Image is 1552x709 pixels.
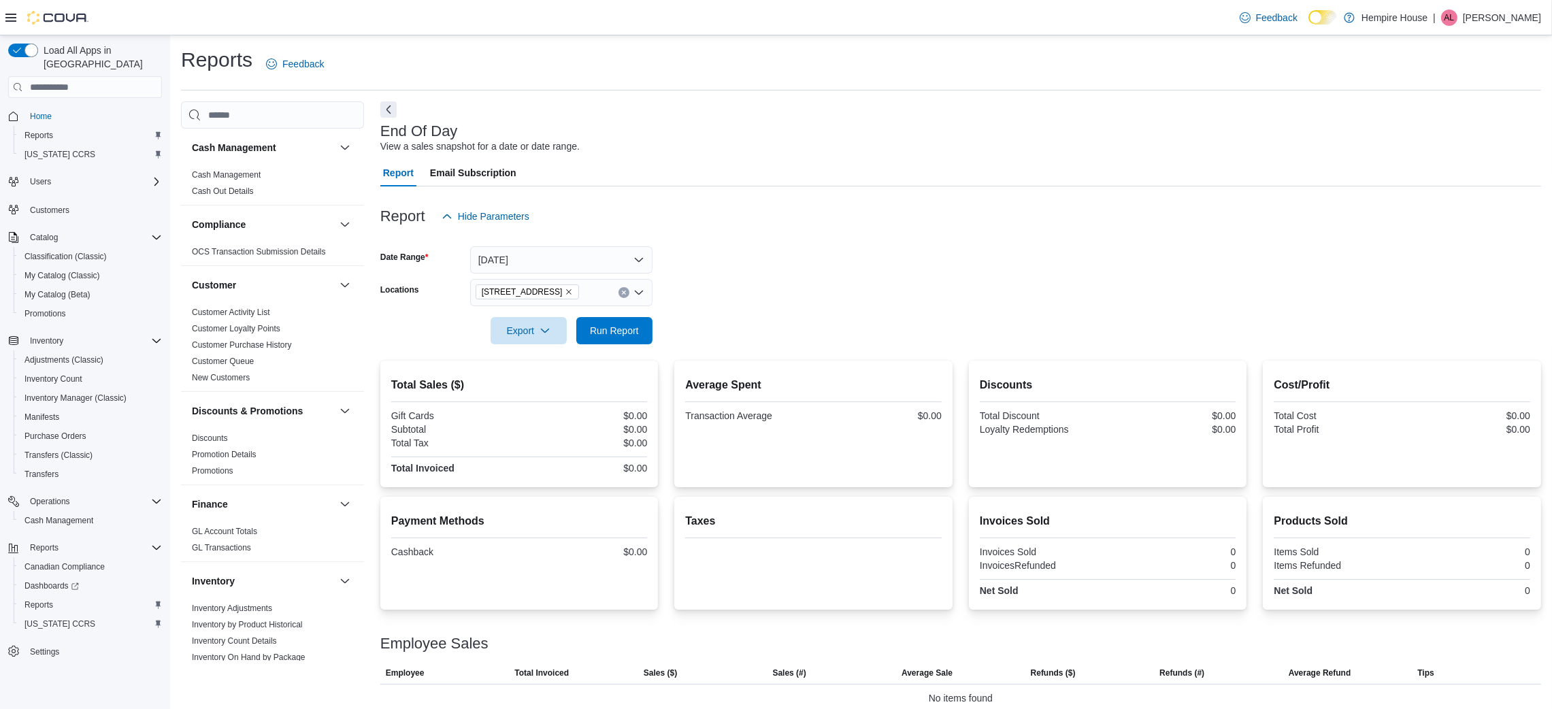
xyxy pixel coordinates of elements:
span: Feedback [282,57,324,71]
span: Hide Parameters [458,210,529,223]
span: Operations [30,496,70,507]
button: Finance [337,496,353,512]
div: 0 [1405,546,1530,557]
span: Customers [24,201,162,218]
button: Clear input [618,287,629,298]
strong: Net Sold [1274,585,1312,596]
a: [US_STATE] CCRS [19,616,101,632]
button: Reports [24,540,64,556]
div: Transaction Average [685,410,810,421]
button: Users [24,174,56,190]
a: Customer Loyalty Points [192,324,280,333]
span: Users [24,174,162,190]
span: Promotion Details [192,449,257,460]
a: Customer Purchase History [192,340,292,350]
label: Date Range [380,252,429,263]
span: AL [1444,10,1455,26]
a: Promotion Details [192,450,257,459]
nav: Complex example [8,101,162,697]
span: Home [24,108,162,125]
a: Transfers (Classic) [19,447,98,463]
button: Remove 18 Mill Street West from selection in this group [565,288,573,296]
span: My Catalog (Beta) [24,289,90,300]
button: Catalog [3,228,167,247]
span: Inventory Manager (Classic) [24,393,127,403]
span: GL Account Totals [192,526,257,537]
h3: Compliance [192,218,246,231]
span: Refunds (#) [1159,667,1204,678]
span: Inventory Manager (Classic) [19,390,162,406]
button: Users [3,172,167,191]
button: Transfers [14,465,167,484]
a: Customers [24,202,75,218]
a: Cash Out Details [192,186,254,196]
span: Canadian Compliance [24,561,105,572]
div: Andre Lochan [1441,10,1457,26]
button: My Catalog (Beta) [14,285,167,304]
div: $0.00 [816,410,942,421]
span: Customer Loyalty Points [192,323,280,334]
span: Transfers (Classic) [24,450,93,461]
div: 0 [1110,585,1236,596]
span: Transfers [24,469,59,480]
span: Reports [19,127,162,144]
a: Customer Queue [192,357,254,366]
a: GL Transactions [192,543,251,553]
button: Settings [3,642,167,661]
input: Dark Mode [1308,10,1337,24]
span: Load All Apps in [GEOGRAPHIC_DATA] [38,44,162,71]
a: Adjustments (Classic) [19,352,109,368]
button: Cash Management [14,511,167,530]
h3: Inventory [192,574,235,588]
div: Total Tax [391,438,516,448]
button: [US_STATE] CCRS [14,614,167,633]
h3: Report [380,208,425,225]
span: Purchase Orders [24,431,86,442]
strong: Net Sold [980,585,1019,596]
div: Compliance [181,244,364,265]
a: Promotions [192,466,233,476]
span: 18 Mill Street West [476,284,580,299]
div: Discounts & Promotions [181,430,364,484]
span: Settings [24,643,162,660]
a: Inventory Count [19,371,88,387]
div: $0.00 [1110,424,1236,435]
span: Inventory Count Details [192,636,277,646]
span: Inventory Adjustments [192,603,272,614]
span: Promotions [19,306,162,322]
span: Users [30,176,51,187]
span: Dashboards [19,578,162,594]
button: [DATE] [470,246,653,274]
span: My Catalog (Classic) [24,270,100,281]
button: Inventory Count [14,369,167,389]
span: New Customers [192,372,250,383]
button: Reports [14,595,167,614]
button: Reports [3,538,167,557]
button: Inventory [337,573,353,589]
span: My Catalog (Classic) [19,267,162,284]
span: Run Report [590,324,639,337]
a: Discounts [192,433,228,443]
button: Inventory Manager (Classic) [14,389,167,408]
span: Reports [24,130,53,141]
h2: Total Sales ($) [391,377,648,393]
span: Inventory [30,335,63,346]
button: Inventory [192,574,334,588]
span: Operations [24,493,162,510]
h2: Discounts [980,377,1236,393]
a: Manifests [19,409,65,425]
span: Cash Out Details [192,186,254,197]
span: [US_STATE] CCRS [24,149,95,160]
div: 0 [1405,560,1530,571]
h2: Invoices Sold [980,513,1236,529]
div: Cash Management [181,167,364,205]
a: Inventory Adjustments [192,604,272,613]
span: Catalog [24,229,162,246]
span: Refunds ($) [1031,667,1076,678]
div: View a sales snapshot for a date or date range. [380,139,580,154]
span: Promotions [192,465,233,476]
button: Catalog [24,229,63,246]
a: Customer Activity List [192,308,270,317]
div: Invoices Sold [980,546,1105,557]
